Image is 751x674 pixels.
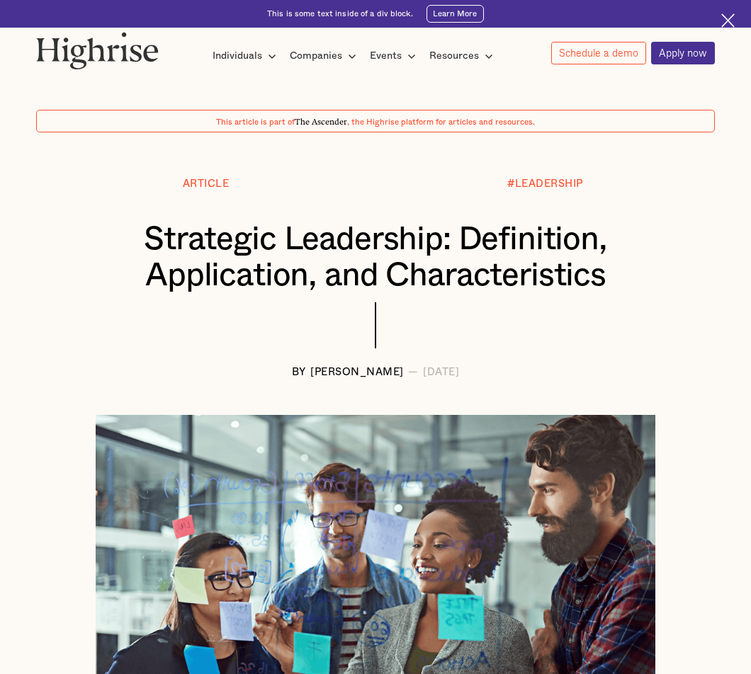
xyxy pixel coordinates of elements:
[370,47,420,64] div: Events
[551,42,646,64] a: Schedule a demo
[427,5,484,23] a: Learn More
[213,47,262,64] div: Individuals
[290,47,361,64] div: Companies
[183,178,230,190] div: Article
[65,222,686,293] h1: Strategic Leadership: Definition, Application, and Characteristics
[423,367,459,378] div: [DATE]
[429,47,479,64] div: Resources
[36,32,159,69] img: Highrise logo
[429,47,497,64] div: Resources
[347,118,535,126] span: , the Highrise platform for articles and resources.
[408,367,419,378] div: —
[292,367,306,378] div: BY
[310,367,404,378] div: [PERSON_NAME]
[651,42,715,64] a: Apply now
[216,118,295,126] span: This article is part of
[267,8,413,19] div: This is some text inside of a div block.
[295,115,347,125] span: The Ascender
[507,178,583,190] div: #LEADERSHIP
[213,47,281,64] div: Individuals
[290,47,342,64] div: Companies
[370,47,402,64] div: Events
[721,13,735,27] img: Cross icon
